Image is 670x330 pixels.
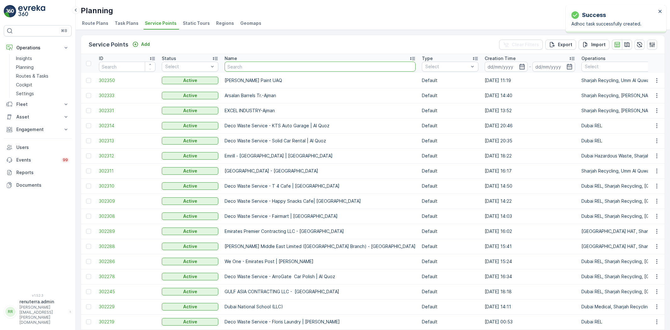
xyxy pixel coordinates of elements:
[14,54,72,63] a: Insights
[99,228,155,234] a: 302289
[115,20,139,26] span: Task Plans
[422,213,478,219] p: Default
[162,273,218,280] button: Active
[482,103,578,118] td: [DATE] 13:52
[99,62,155,72] input: Search
[571,21,656,27] p: Adhoc task successfully created.
[422,198,478,204] p: Default
[225,258,416,265] p: We One - Emirates Post | [PERSON_NAME]
[14,80,72,89] a: Cockpit
[422,319,478,325] p: Default
[183,228,197,234] p: Active
[86,229,91,234] div: Toggle Row Selected
[16,182,69,188] p: Documents
[99,198,155,204] span: 302309
[183,289,197,295] p: Active
[5,307,15,317] div: RR
[225,319,416,325] p: Deco Waste Service - Floris Laundry | [PERSON_NAME]
[99,304,155,310] span: 302229
[165,63,209,70] p: Select
[482,118,578,133] td: [DATE] 20:46
[482,269,578,284] td: [DATE] 16:34
[482,299,578,314] td: [DATE] 14:11
[162,197,218,205] button: Active
[162,212,218,220] button: Active
[4,141,72,154] a: Users
[582,11,606,19] p: Success
[482,284,578,299] td: [DATE] 18:18
[183,153,197,159] p: Active
[86,153,91,158] div: Toggle Row Selected
[485,55,516,62] p: Creation Time
[14,63,72,72] a: Planning
[99,55,103,62] p: ID
[162,167,218,175] button: Active
[162,137,218,145] button: Active
[162,122,218,129] button: Active
[16,114,59,120] p: Asset
[162,92,218,99] button: Active
[99,92,155,99] a: 302333
[86,168,91,173] div: Toggle Row Selected
[19,305,67,325] p: [PERSON_NAME][EMAIL_ADDRESS][PERSON_NAME][DOMAIN_NAME]
[422,289,478,295] p: Default
[482,148,578,163] td: [DATE] 18:22
[61,28,67,33] p: ⌘B
[482,254,578,269] td: [DATE] 15:24
[16,157,58,163] p: Events
[225,153,416,159] p: Emrill - [GEOGRAPHIC_DATA] | [GEOGRAPHIC_DATA]
[86,93,91,98] div: Toggle Row Selected
[162,318,218,326] button: Active
[225,62,416,72] input: Search
[482,133,578,148] td: [DATE] 20:35
[162,228,218,235] button: Active
[225,213,416,219] p: Deco Waste Service - Fairmart | [GEOGRAPHIC_DATA]
[99,138,155,144] a: 302313
[225,183,416,189] p: Deco Waste Service - T 4 Cafe | [GEOGRAPHIC_DATA]
[225,304,416,310] p: Dubai National School (LLC)
[422,183,478,189] p: Default
[16,169,69,176] p: Reports
[99,107,155,114] a: 302331
[183,107,197,114] p: Active
[99,123,155,129] a: 302314
[86,184,91,189] div: Toggle Row Selected
[422,123,478,129] p: Default
[86,244,91,249] div: Toggle Row Selected
[422,304,478,310] p: Default
[183,198,197,204] p: Active
[99,183,155,189] a: 302310
[482,194,578,209] td: [DATE] 14:22
[183,77,197,84] p: Active
[579,40,609,50] button: Import
[19,299,67,305] p: renuterra.admin
[225,243,416,250] p: [PERSON_NAME] Middle East Limited ([GEOGRAPHIC_DATA] Branch) - [GEOGRAPHIC_DATA]
[225,289,416,295] p: GULF ASIA CONTRACTING LLC - [GEOGRAPHIC_DATA]
[99,153,155,159] span: 302312
[422,138,478,144] p: Default
[482,209,578,224] td: [DATE] 14:03
[86,304,91,309] div: Toggle Row Selected
[225,55,237,62] p: Name
[4,179,72,191] a: Documents
[16,144,69,151] p: Users
[162,258,218,265] button: Active
[240,20,261,26] span: Geomaps
[4,98,72,111] button: Fleet
[4,166,72,179] a: Reports
[422,228,478,234] p: Default
[99,319,155,325] a: 302219
[86,108,91,113] div: Toggle Row Selected
[183,273,197,280] p: Active
[4,5,16,18] img: logo
[14,89,72,98] a: Settings
[162,77,218,84] button: Active
[99,289,155,295] a: 302245
[86,214,91,219] div: Toggle Row Selected
[425,63,469,70] p: Select
[16,45,59,51] p: Operations
[225,138,416,144] p: Deco Waste Service - Solid Car Rental | Al Quoz
[145,20,177,26] span: Service Points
